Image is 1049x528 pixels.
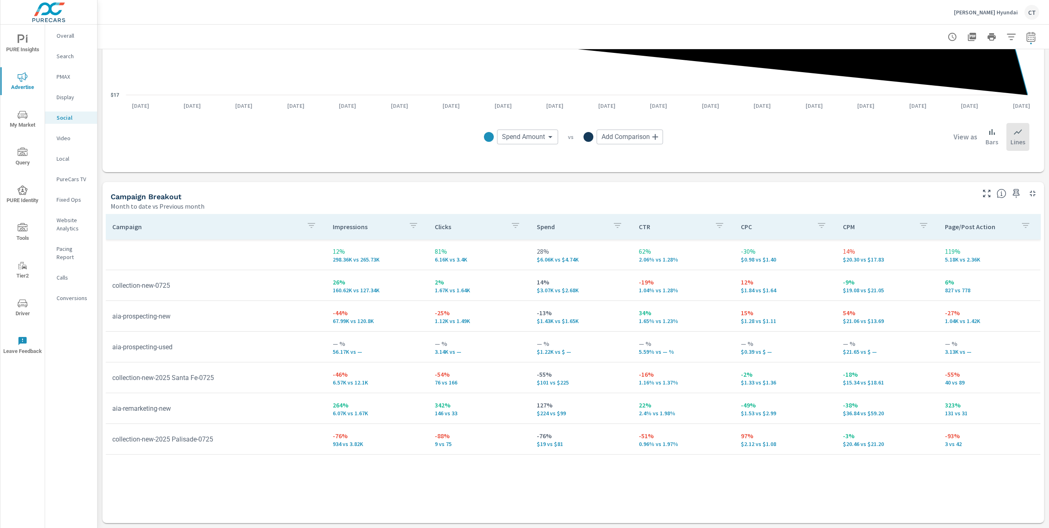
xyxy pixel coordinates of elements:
p: [DATE] [904,102,932,110]
p: [DATE] [593,102,621,110]
td: collection-new-0725 [106,275,326,296]
p: [DATE] [178,102,207,110]
p: 934 vs 3,815 [333,441,422,447]
p: $1,432 vs $1,653 [537,318,626,324]
div: Fixed Ops [45,193,97,206]
p: -76% [537,431,626,441]
p: 97% [741,431,830,441]
div: Local [45,152,97,165]
p: [DATE] [800,102,829,110]
p: 67,993 vs 120,801 [333,318,422,324]
div: Spend Amount [497,130,558,144]
text: $17 [111,92,119,98]
p: 119% [945,246,1034,256]
span: PURE Insights [3,34,42,55]
p: -88% [435,431,524,441]
p: Video [57,134,91,142]
td: aia-prospecting-used [106,337,326,357]
div: CT [1024,5,1039,20]
div: Video [45,132,97,144]
p: $1.28 vs $1.11 [741,318,830,324]
p: 131 vs 31 [945,410,1034,416]
p: $19.08 vs $21.05 [843,287,932,294]
span: PURE Identity [3,185,42,205]
p: 0.96% vs 1.97% [639,441,728,447]
p: -30% [741,246,830,256]
p: vs [558,133,584,141]
p: $6,057 vs $4,739 [537,256,626,263]
p: [DATE] [489,102,518,110]
div: Search [45,50,97,62]
p: 62% [639,246,728,256]
p: 127% [537,400,626,410]
p: — % [741,339,830,348]
p: 298,356 vs 265,729 [333,256,422,263]
p: [DATE] [644,102,673,110]
p: -13% [537,308,626,318]
p: Pacing Report [57,245,91,261]
p: -44% [333,308,422,318]
p: -93% [945,431,1034,441]
p: -54% [435,369,524,379]
p: [DATE] [385,102,414,110]
p: Page/Post Action [945,223,1014,231]
p: 6,574 vs 12,102 [333,379,422,386]
p: 28% [537,246,626,256]
div: Overall [45,30,97,42]
p: — % [537,339,626,348]
p: $3,065 vs $2,681 [537,287,626,294]
p: 40 vs 89 [945,379,1034,386]
p: 827 vs 778 [945,287,1034,294]
p: -46% [333,369,422,379]
p: 76 vs 166 [435,379,524,386]
p: 12% [333,246,422,256]
p: [DATE] [540,102,569,110]
p: 81% [435,246,524,256]
div: PureCars TV [45,173,97,185]
p: 1.16% vs 1.37% [639,379,728,386]
p: [PERSON_NAME] Hyundai [954,9,1018,16]
p: [DATE] [748,102,777,110]
p: -51% [639,431,728,441]
p: 323% [945,400,1034,410]
div: Add Comparison [597,130,663,144]
p: -18% [843,369,932,379]
p: [DATE] [851,102,880,110]
button: Make Fullscreen [980,187,993,200]
div: Website Analytics [45,214,97,234]
span: Leave Feedback [3,336,42,356]
p: CPC [741,223,810,231]
p: [DATE] [126,102,155,110]
p: 2.4% vs 1.98% [639,410,728,416]
button: "Export Report to PDF" [964,29,980,45]
p: Local [57,155,91,163]
p: — % [843,339,932,348]
button: Select Date Range [1023,29,1039,45]
td: aia-prospecting-new [106,306,326,327]
p: 146 vs 33 [435,410,524,416]
p: -2% [741,369,830,379]
p: 1.04% vs 1.28% [639,287,728,294]
p: 34% [639,308,728,318]
p: $36.84 vs $59.20 [843,410,932,416]
p: 54% [843,308,932,318]
p: -9% [843,277,932,287]
p: -27% [945,308,1034,318]
p: Fixed Ops [57,196,91,204]
p: $2.12 vs $1.08 [741,441,830,447]
p: $1,216 vs $ — [537,348,626,355]
div: PMAX [45,71,97,83]
p: 160,617 vs 127,343 [333,287,422,294]
p: [DATE] [333,102,362,110]
p: 1,043 vs 1,421 [945,318,1034,324]
p: 5,177 vs 2,361 [945,256,1034,263]
p: [DATE] [955,102,984,110]
p: 1,667 vs 1,636 [435,287,524,294]
p: 3.13K vs — [945,348,1034,355]
button: Minimize Widget [1026,187,1039,200]
span: Driver [3,298,42,319]
p: -55% [537,369,626,379]
p: Month to date vs Previous month [111,201,204,211]
p: $1.84 vs $1.64 [741,287,830,294]
p: -3% [843,431,932,441]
